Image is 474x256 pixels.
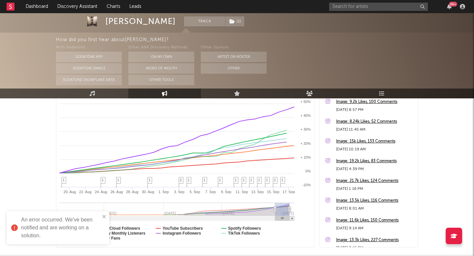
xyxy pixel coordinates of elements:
[102,178,104,182] span: 1
[336,165,414,173] div: [DATE] 4:39 PM
[225,16,245,26] span: ( 1 )
[235,178,237,182] span: 1
[336,197,414,205] a: Image: 13.5k Likes, 116 Comments
[56,36,474,44] div: How did you first hear about [PERSON_NAME] ?
[163,231,201,236] text: Instagram Followers
[180,178,182,182] span: 2
[111,190,123,194] text: 26. Aug
[63,178,65,182] span: 1
[301,100,311,104] text: + 50%
[21,216,100,240] div: An error occurred. We've been notified and are working on a solution.
[56,52,122,62] button: Sodatone App
[236,190,248,194] text: 11. Sep
[281,178,283,182] span: 1
[128,52,194,62] button: On My Own
[128,63,194,74] button: Word Of Mouth
[329,3,428,11] input: Search for artists
[219,178,221,182] span: 1
[97,231,145,236] text: Spotify Monthly Listeners
[301,141,311,145] text: + 20%
[336,177,414,185] a: Image: 21.7k Likes, 124 Comments
[336,224,414,232] div: [DATE] 9:14 AM
[336,236,414,244] a: Image: 13.3k Likes, 227 Comments
[190,190,200,194] text: 5. Sep
[225,16,244,26] button: (1)
[201,44,267,52] div: Other Sources
[301,114,311,117] text: + 40%
[449,2,457,7] div: 99 +
[251,190,264,194] text: 13. Sep
[56,63,122,74] button: Sodatone Emails
[336,145,414,153] div: [DATE] 10:19 AM
[301,127,311,131] text: + 30%
[282,211,294,215] text: [DATE]
[447,4,452,9] button: 99+
[56,44,122,52] div: With Sodatone
[302,183,311,187] text: -10%
[274,178,276,182] span: 2
[258,178,260,182] span: 1
[79,190,92,194] text: 22. Aug
[188,178,190,182] span: 1
[336,205,414,213] div: [DATE] 8:01 AM
[128,44,194,52] div: Other A&R Discovery Methods
[221,190,231,194] text: 9. Sep
[174,190,185,194] text: 3. Sep
[158,190,169,194] text: 1. Sep
[56,75,122,85] button: Sodatone Snowflake Data
[201,63,267,74] button: Other
[336,126,414,134] div: [DATE] 11:45 AM
[163,226,203,231] text: YouTube Subscribers
[95,190,107,194] text: 24. Aug
[336,138,414,145] a: Image: 15k Likes, 133 Comments
[184,16,225,26] button: Track
[228,226,261,231] text: Spotify Followers
[267,190,279,194] text: 15. Sep
[105,16,176,26] div: [PERSON_NAME]
[201,52,267,62] button: Artist on Roster
[148,178,150,182] span: 1
[336,244,414,252] div: [DATE] 3:15 PM
[250,178,252,182] span: 1
[305,169,311,173] text: 0%
[203,178,205,182] span: 1
[282,190,295,194] text: 17. Sep
[336,157,414,165] a: Image: 19.2k Likes, 83 Comments
[266,178,268,182] span: 1
[126,190,138,194] text: 28. Aug
[336,217,414,224] a: Image: 11.6k Likes, 150 Comments
[142,190,154,194] text: 30. Aug
[336,106,414,114] div: [DATE] 8:57 PM
[128,75,194,85] button: Other Tools
[64,190,76,194] text: 20. Aug
[205,190,216,194] text: 7. Sep
[301,155,311,159] text: + 10%
[97,226,140,231] text: SoundCloud Followers
[336,185,414,193] div: [DATE] 1:16 PM
[102,214,107,220] button: close
[117,178,119,182] span: 1
[243,178,245,182] span: 1
[336,98,414,106] a: Image: 9.2k Likes, 100 Comments
[228,231,260,236] text: TikTok Followers
[336,118,414,126] a: Image: 8.24k Likes, 52 Comments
